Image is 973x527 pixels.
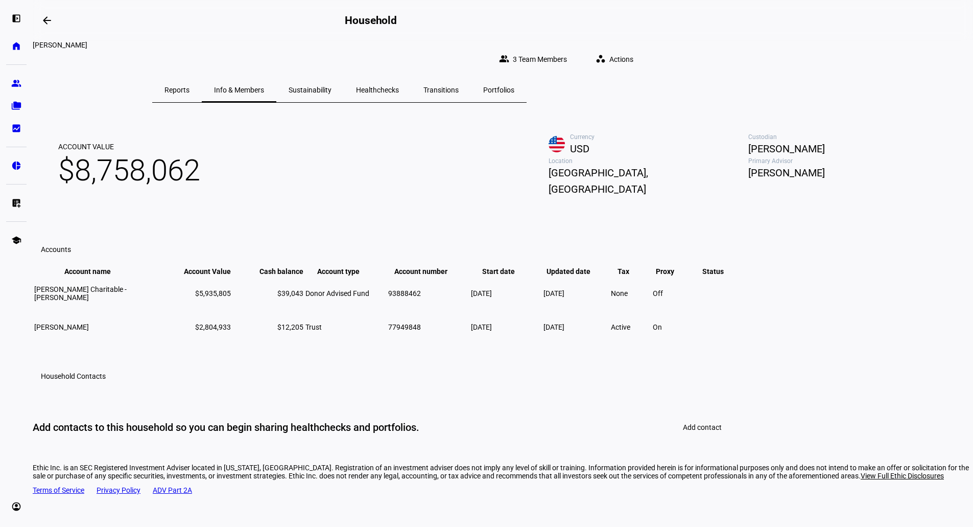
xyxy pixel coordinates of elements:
span: Healthchecks [356,86,399,94]
eth-quick-actions: Actions [579,49,646,70]
mat-icon: arrow_backwards [41,14,53,27]
eth-mat-symbol: school [11,235,21,245]
span: Off [653,289,663,297]
span: Updated date [547,267,606,276]
span: Portfolios [483,86,514,94]
span: None [611,289,628,297]
span: On [653,323,662,331]
span: $39,043 [277,289,303,297]
eth-mat-symbol: bid_landscape [11,123,21,133]
span: 93888462 [388,289,421,297]
span: Info & Members [214,86,264,94]
span: Sustainability [289,86,331,94]
span: [PERSON_NAME] [748,165,948,181]
span: $12,205 [277,323,303,331]
span: View Full Ethic Disclosures [861,472,944,480]
span: Cash balance [244,267,303,276]
span: Custodian [748,133,948,141]
h3: Household Contacts [41,372,106,380]
span: Location [549,157,748,165]
span: Add contact [683,423,722,431]
eth-mat-symbol: pie_chart [11,161,21,171]
span: Transitions [423,86,459,94]
a: group [6,73,27,94]
span: Donor Advised Fund [305,289,369,297]
span: $2,804,933 [195,323,231,331]
span: [PERSON_NAME] [748,141,948,157]
eth-mat-symbol: left_panel_open [11,13,21,24]
mat-icon: workspaces [596,54,606,64]
td: [DATE] [470,311,542,343]
eth-data-table-title: Accounts [41,245,71,254]
td: [DATE] [470,277,542,310]
a: ADV Part 2A [153,486,192,494]
eth-mat-symbol: list_alt_add [11,198,21,208]
eth-mat-symbol: home [11,41,21,51]
span: Proxy [656,267,690,276]
button: Add contact [671,417,734,438]
td: [DATE] [543,277,609,310]
span: Reports [164,86,189,94]
span: [GEOGRAPHIC_DATA], [GEOGRAPHIC_DATA] [549,165,748,197]
div: Add contacts to this household so you can begin sharing healthchecks and portfolios. [33,421,419,434]
span: Actions [609,49,633,70]
span: Account type [317,267,375,276]
span: Primary Advisor [748,157,948,165]
span: Account Value [58,142,200,151]
eth-mat-symbol: account_circle [11,501,21,512]
a: Privacy Policy [97,486,140,494]
a: folder_copy [6,96,27,116]
span: Tax [618,267,645,276]
span: $8,758,062 [58,151,200,189]
a: bid_landscape [6,118,27,139]
span: USD [570,141,748,157]
div: Ethic Inc. is an SEC Registered Investment Adviser located in [US_STATE], [GEOGRAPHIC_DATA]. Regi... [33,464,973,480]
div: Emily Scott Ttee [33,41,646,49]
a: Terms of Service [33,486,84,494]
span: Active [611,323,630,331]
span: Start date [482,267,530,276]
span: Currency [570,133,748,141]
span: Trust [305,323,322,331]
span: [PERSON_NAME] [34,323,89,331]
h2: Household [345,14,397,27]
span: Status [695,267,731,276]
eth-mat-symbol: folder_copy [11,101,21,111]
td: [DATE] [543,311,609,343]
eth-mat-symbol: group [11,78,21,88]
a: home [6,36,27,56]
button: 3 Team Members [491,49,579,70]
span: Account Value [169,267,231,276]
button: Actions [587,49,646,70]
span: [PERSON_NAME] Charitable - [PERSON_NAME] [34,285,127,302]
a: pie_chart [6,155,27,176]
span: Account number [394,267,463,276]
span: Account name [64,267,126,276]
span: 77949848 [388,323,421,331]
mat-icon: group [499,54,509,64]
span: $5,935,805 [195,289,231,297]
span: 3 Team Members [513,49,567,70]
